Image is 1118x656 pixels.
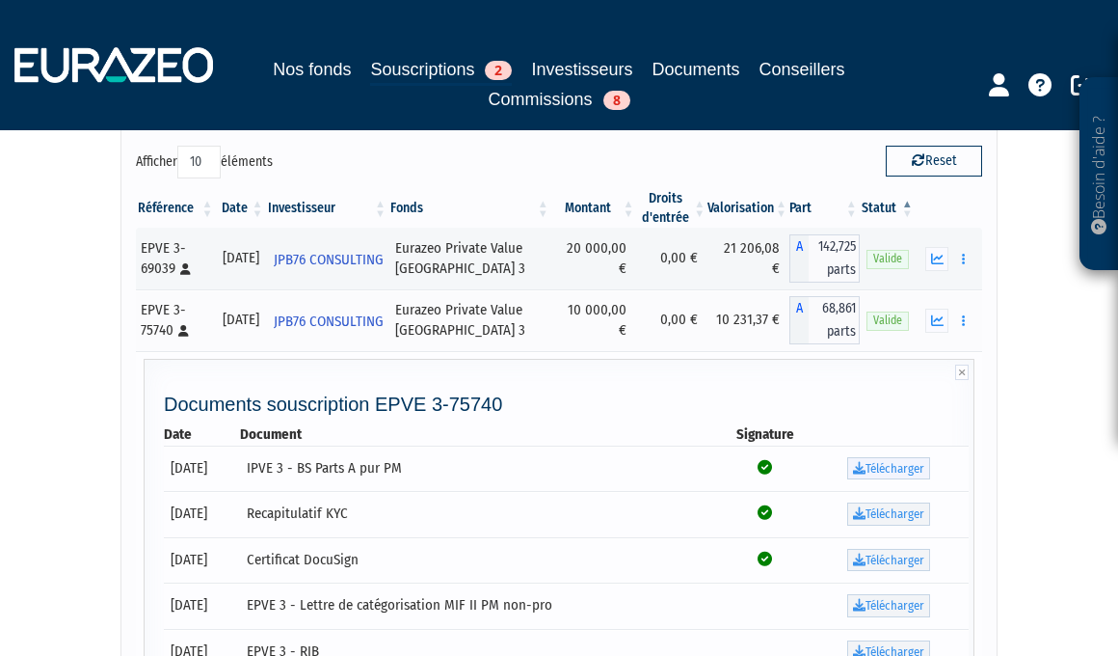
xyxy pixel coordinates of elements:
[809,296,860,344] span: 68,861 parts
[789,234,809,283] span: A
[886,146,982,177] button: Reset
[488,86,629,113] a: Commissions8
[636,189,707,228] th: Droits d'entrée: activer pour trier la colonne par ordre croissant
[370,56,512,86] a: Souscriptions2
[551,289,637,351] td: 10 000,00 €
[485,61,512,80] span: 2
[707,289,789,351] td: 10 231,37 €
[603,91,630,110] span: 8
[141,300,209,342] div: EPVE 3-75740
[136,189,216,228] th: Référence : activer pour trier la colonne par ordre croissant
[274,242,384,278] span: JPB76 CONSULTING
[177,146,221,178] select: Afficheréléments
[759,56,845,83] a: Conseillers
[164,424,240,445] th: Date
[789,296,809,344] span: A
[164,491,240,537] td: [DATE]
[273,56,351,83] a: Nos fonds
[164,446,240,492] td: [DATE]
[531,56,632,83] a: Investisseurs
[636,289,707,351] td: 0,00 €
[789,296,860,344] div: A - Eurazeo Private Value Europe 3
[551,228,637,289] td: 20 000,00 €
[223,310,259,330] div: [DATE]
[223,248,259,268] div: [DATE]
[395,238,545,280] div: Eurazeo Private Value [GEOGRAPHIC_DATA] 3
[707,228,789,289] td: 21 206,08 €
[866,312,909,330] span: Valide
[860,189,916,228] th: Statut : activer pour trier la colonne par ordre d&eacute;croissant
[164,394,969,415] h4: Documents souscription EPVE 3-75740
[789,189,860,228] th: Part: activer pour trier la colonne par ordre croissant
[240,537,722,584] td: Certificat DocuSign
[1088,88,1110,261] p: Besoin d'aide ?
[866,250,909,268] span: Valide
[14,47,213,82] img: 1732889491-logotype_eurazeo_blanc_rvb.png
[240,424,722,445] th: Document
[180,263,191,275] i: [Français] Personne physique
[652,56,740,83] a: Documents
[240,583,722,629] td: EPVE 3 - Lettre de catégorisation MIF II PM non-pro
[136,146,273,178] label: Afficher éléments
[374,340,381,375] i: Voir l'investisseur
[551,189,637,228] th: Montant: activer pour trier la colonne par ordre croissant
[178,325,189,337] i: [Français] Personne physique
[266,189,389,228] th: Investisseur: activer pour trier la colonne par ordre croissant
[721,424,809,445] th: Signature
[266,239,389,278] a: JPB76 CONSULTING
[707,189,789,228] th: Valorisation: activer pour trier la colonne par ordre croissant
[240,446,722,492] td: IPVE 3 - BS Parts A pur PM
[141,238,209,280] div: EPVE 3-69039
[847,503,930,526] a: Télécharger
[809,234,860,283] span: 142,725 parts
[374,278,381,314] i: Voir l'investisseur
[388,189,551,228] th: Fonds: activer pour trier la colonne par ordre croissant
[164,537,240,584] td: [DATE]
[274,304,384,340] span: JPB76 CONSULTING
[240,491,722,537] td: Recapitulatif KYC
[164,583,240,629] td: [DATE]
[266,301,389,340] a: JPB76 CONSULTING
[216,189,266,228] th: Date: activer pour trier la colonne par ordre croissant
[395,300,545,342] div: Eurazeo Private Value [GEOGRAPHIC_DATA] 3
[847,457,930,480] a: Télécharger
[789,234,860,283] div: A - Eurazeo Private Value Europe 3
[847,549,930,572] a: Télécharger
[636,228,707,289] td: 0,00 €
[847,594,930,617] a: Télécharger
